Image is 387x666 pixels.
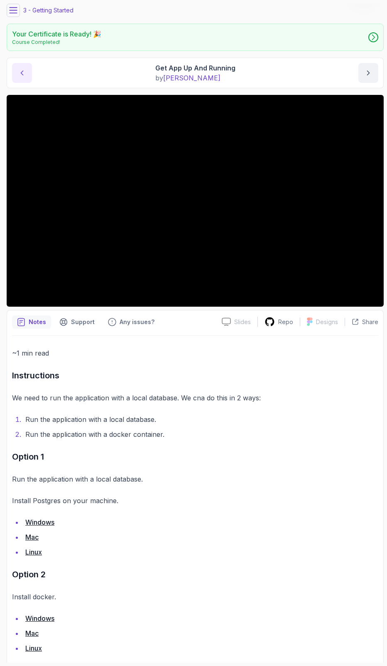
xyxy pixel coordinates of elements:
[155,63,235,73] p: Get App Up And Running
[12,450,378,463] h3: Option 1
[12,495,378,506] p: Install Postgres on your machine.
[12,315,51,329] button: notes button
[12,29,101,39] h2: Your Certificate is Ready! 🎉
[23,429,378,440] li: Run the application with a docker container.
[345,318,378,326] button: Share
[258,317,300,327] a: Repo
[155,73,235,83] p: by
[12,369,378,382] h3: Instructions
[29,318,46,326] p: Notes
[163,74,220,82] span: [PERSON_NAME]
[316,318,338,326] p: Designs
[12,63,32,83] button: previous content
[103,315,159,329] button: Feedback button
[12,568,378,581] h3: Option 2
[12,347,378,359] p: ~1 min read
[7,95,384,307] iframe: 4 - Get App up and Running
[358,63,378,83] button: next content
[25,548,42,556] a: Linux
[25,533,39,541] a: Mac
[12,39,101,46] p: Course Completed!
[278,318,293,326] p: Repo
[25,518,54,526] a: Windows
[23,6,73,15] p: 3 - Getting Started
[12,392,378,404] p: We need to run the application with a local database. We cna do this in 2 ways:
[234,318,251,326] p: Slides
[362,318,378,326] p: Share
[23,414,378,425] li: Run the application with a local database.
[25,629,39,637] a: Mac
[54,315,100,329] button: Support button
[12,591,378,603] p: Install docker.
[7,24,384,51] a: Your Certificate is Ready! 🎉Course Completed!
[25,614,54,622] a: Windows
[25,644,42,652] a: Linux
[12,473,378,485] p: Run the application with a local database.
[120,318,154,326] p: Any issues?
[71,318,95,326] p: Support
